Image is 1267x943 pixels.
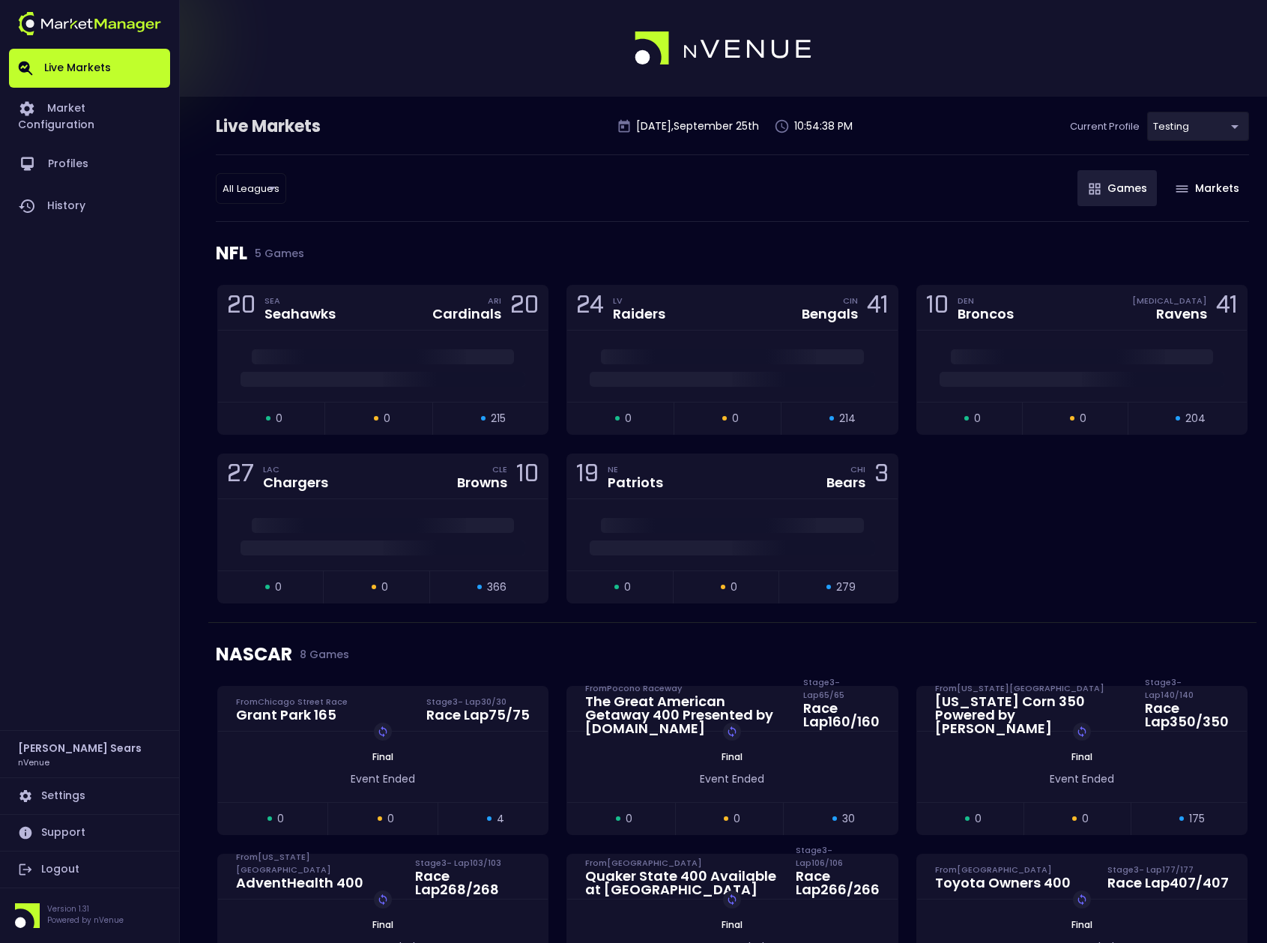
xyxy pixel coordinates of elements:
span: 204 [1185,411,1206,427]
div: testing [1147,112,1249,141]
h3: nVenue [18,756,49,768]
span: Final [717,750,747,763]
div: 20 [510,294,539,322]
div: 41 [867,294,889,322]
span: 0 [975,811,982,827]
div: LV [613,295,665,307]
button: Games [1077,170,1157,206]
div: Toyota Owners 400 [935,876,1071,890]
span: 0 [974,411,981,427]
div: Raiders [613,307,665,321]
div: [MEDICAL_DATA] [1132,295,1207,307]
span: Final [368,750,398,763]
img: replayImg [377,726,389,738]
img: replayImg [726,726,738,738]
div: 10 [516,463,539,490]
div: Stage 3 - Lap 65 / 65 [803,689,880,701]
div: [US_STATE] Corn 350 Powered by [PERSON_NAME] [935,695,1127,735]
span: 0 [625,411,632,427]
div: Bears [826,476,865,489]
div: Seahawks [264,307,336,321]
div: CHI [850,463,865,475]
span: Final [717,918,747,931]
div: Stage 3 - Lap 30 / 30 [426,696,530,708]
img: replayImg [377,894,389,906]
span: 215 [491,411,506,427]
span: 0 [384,411,390,427]
img: replayImg [726,894,738,906]
div: Race Lap 268 / 268 [415,870,530,897]
div: CLE [492,463,507,475]
div: 41 [1216,294,1238,322]
span: 0 [381,579,388,595]
span: 5 Games [247,247,304,259]
div: Live Markets [216,115,399,139]
div: From [US_STATE][GEOGRAPHIC_DATA] [935,682,1127,694]
div: 24 [576,294,604,322]
span: 175 [1189,811,1205,827]
div: Stage 3 - Lap 177 / 177 [1107,864,1229,876]
div: testing [216,173,286,204]
div: Race Lap 350 / 350 [1145,702,1229,729]
span: Final [1067,750,1097,763]
span: 366 [487,579,507,595]
div: Grant Park 165 [236,708,348,722]
img: gameIcon [1176,185,1188,193]
div: Patriots [608,476,663,489]
p: Powered by nVenue [47,915,124,926]
div: Bengals [802,307,858,321]
div: From Chicago Street Race [236,696,348,708]
p: Current Profile [1070,119,1140,134]
div: ARI [488,295,501,307]
span: 4 [497,811,504,827]
div: Quaker State 400 Available at [GEOGRAPHIC_DATA] [585,870,777,897]
div: 19 [576,463,599,490]
span: Event Ended [1050,771,1114,786]
span: 0 [387,811,394,827]
span: 0 [624,579,631,595]
span: 0 [731,579,737,595]
span: Final [368,918,398,931]
p: 10:54:38 PM [794,118,853,134]
a: Logout [9,852,170,888]
span: 30 [842,811,855,827]
span: Final [1067,918,1097,931]
div: Ravens [1156,307,1207,321]
div: Chargers [263,476,328,489]
span: 0 [734,811,740,827]
p: Version 1.31 [47,903,124,915]
div: The Great American Getaway 400 Presented by [DOMAIN_NAME] [585,695,784,735]
div: Race Lap 160 / 160 [803,702,880,729]
div: 20 [227,294,255,322]
img: logo [18,12,161,35]
div: 10 [926,294,949,322]
span: 279 [836,579,856,595]
img: logo [635,31,813,66]
span: 0 [732,411,739,427]
span: 0 [626,811,632,827]
div: From [GEOGRAPHIC_DATA] [585,857,777,869]
div: NE [608,463,663,475]
div: NASCAR [216,623,1249,686]
div: Race Lap 266 / 266 [796,870,880,897]
div: Broncos [958,307,1014,321]
a: Settings [9,778,170,814]
a: Profiles [9,143,170,185]
div: 3 [874,463,889,490]
div: Race Lap 407 / 407 [1107,876,1229,890]
span: 0 [277,811,284,827]
span: Event Ended [700,771,764,786]
span: 214 [839,411,856,427]
img: replayImg [1076,894,1088,906]
span: 0 [276,411,282,427]
span: 0 [1080,411,1086,427]
div: Stage 3 - Lap 140 / 140 [1145,689,1229,701]
div: 27 [227,463,254,490]
img: gameIcon [1089,183,1101,195]
div: LAC [263,463,328,475]
a: Market Configuration [9,88,170,143]
div: Cardinals [432,307,501,321]
img: replayImg [1076,726,1088,738]
a: History [9,185,170,227]
div: From [US_STATE][GEOGRAPHIC_DATA] [236,864,397,876]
